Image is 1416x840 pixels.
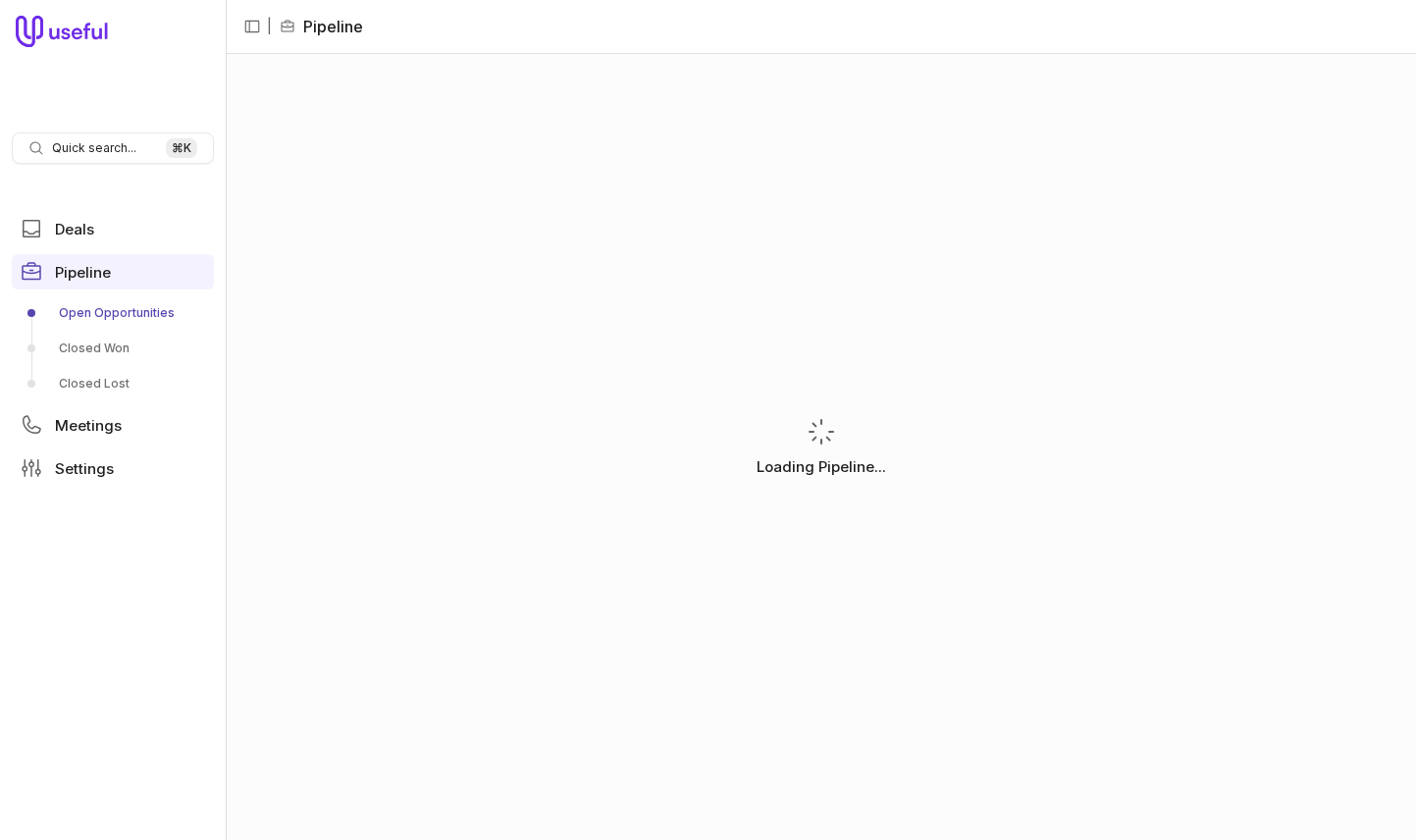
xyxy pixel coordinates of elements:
[12,297,214,329] a: Open Opportunities
[12,211,214,246] a: Deals
[280,15,363,38] li: Pipeline
[12,333,214,364] a: Closed Won
[55,418,122,433] span: Meetings
[237,12,267,41] button: Collapse sidebar
[12,368,214,399] a: Closed Lost
[55,222,94,236] span: Deals
[757,455,886,479] p: Loading Pipeline...
[12,407,214,443] a: Meetings
[52,140,136,156] span: Quick search...
[267,15,272,38] span: |
[12,297,214,399] div: Pipeline submenu
[12,450,214,486] a: Settings
[55,461,114,476] span: Settings
[12,254,214,289] a: Pipeline
[166,138,197,158] kbd: ⌘ K
[55,265,111,280] span: Pipeline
